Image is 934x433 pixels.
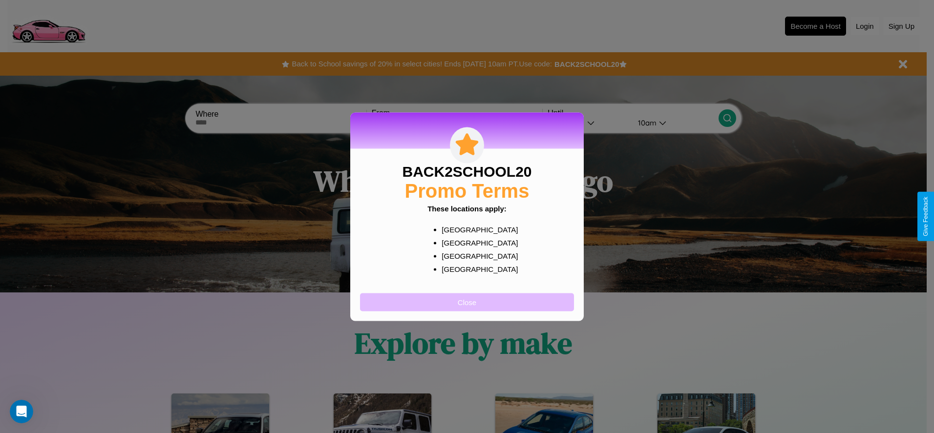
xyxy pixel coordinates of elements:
div: Give Feedback [922,197,929,236]
h2: Promo Terms [405,180,530,202]
p: [GEOGRAPHIC_DATA] [442,236,511,249]
b: These locations apply: [427,204,507,212]
p: [GEOGRAPHIC_DATA] [442,262,511,275]
h3: BACK2SCHOOL20 [402,163,531,180]
p: [GEOGRAPHIC_DATA] [442,223,511,236]
iframe: Intercom live chat [10,400,33,423]
p: [GEOGRAPHIC_DATA] [442,249,511,262]
button: Close [360,293,574,311]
